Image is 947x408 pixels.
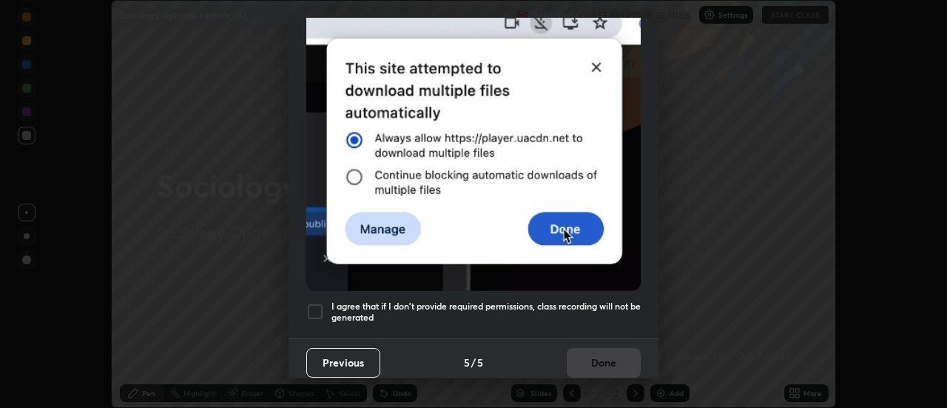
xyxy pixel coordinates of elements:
h4: / [471,355,476,370]
h4: 5 [477,355,483,370]
h4: 5 [464,355,470,370]
button: Previous [306,348,380,378]
h5: I agree that if I don't provide required permissions, class recording will not be generated [331,301,641,324]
